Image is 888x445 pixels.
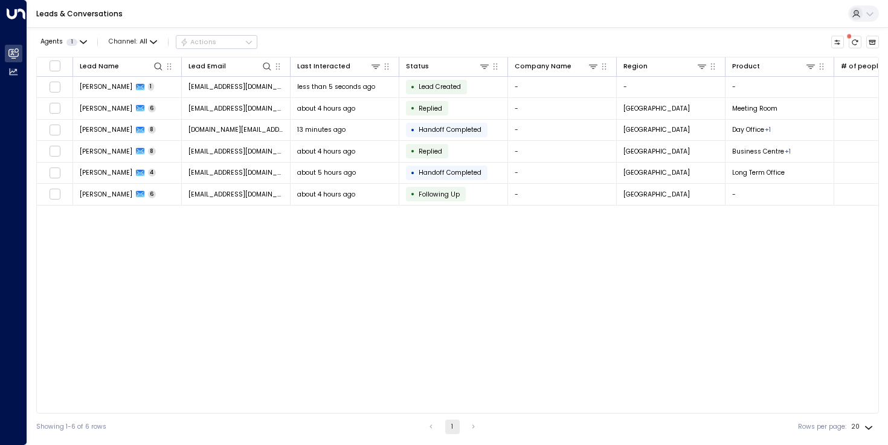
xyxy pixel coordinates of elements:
span: 100alison001@gmail.com [188,190,284,199]
span: nicsubram13@gmail.com [188,147,284,156]
span: There are new threads available. Refresh the grid to view the latest updates. [849,36,862,49]
span: All [140,38,147,45]
div: • [411,79,415,95]
div: Region [623,60,708,72]
button: Customize [831,36,845,49]
div: Lead Email [188,61,226,72]
div: Lead Email [188,60,273,72]
span: Agents [40,39,63,45]
div: Last Interacted [297,60,382,72]
div: Last Interacted [297,61,350,72]
span: Daniela Guimarães [80,125,132,134]
a: Leads & Conversations [36,8,123,19]
td: - [726,77,834,98]
div: Company Name [515,61,571,72]
div: Long Term Office [785,147,791,156]
td: - [508,77,617,98]
span: Replied [419,147,442,156]
nav: pagination navigation [423,420,481,434]
button: Archived Leads [866,36,880,49]
span: Nick [80,147,132,156]
div: Lead Name [80,61,119,72]
span: Paris [623,168,690,177]
span: Replied [419,104,442,113]
span: 1 [66,39,77,46]
div: • [411,100,415,116]
td: - [508,184,617,205]
span: 4 [148,169,156,177]
span: 6 [148,105,156,112]
td: - [508,98,617,119]
button: Channel:All [105,36,161,48]
div: Button group with a nested menu [176,35,257,50]
div: Lead Name [80,60,164,72]
span: Handoff Completed [419,125,481,134]
span: 13 minutes ago [297,125,346,134]
span: AJ L [80,104,132,113]
td: - [508,120,617,141]
div: Status [406,61,429,72]
span: Day Office [732,125,764,134]
span: 8 [148,126,156,134]
span: Alison LISON [80,190,132,199]
div: # of people [841,61,883,72]
div: Workstation [765,125,771,134]
div: • [411,165,415,181]
span: danielamirraguimaraes.prof@gmail.com [188,125,284,134]
span: Nick [80,168,132,177]
td: - [726,184,834,205]
label: Rows per page: [798,422,846,432]
td: - [508,163,617,184]
div: Region [623,61,648,72]
span: Milan [623,147,690,156]
div: Showing 1-6 of 6 rows [36,422,106,432]
span: 1 [148,83,155,91]
span: Following Up [419,190,460,199]
button: Agents1 [36,36,90,48]
span: Channel: [105,36,161,48]
span: ajmenton8@gmail.com [188,82,284,91]
div: • [411,122,415,138]
span: Toggle select row [49,167,60,178]
span: Johannesburg [623,190,690,199]
button: Actions [176,35,257,50]
span: 8 [148,148,156,155]
span: Lead Created [419,82,461,91]
div: Status [406,60,491,72]
span: about 5 hours ago [297,168,356,177]
button: page 1 [445,420,460,434]
td: - [508,141,617,162]
span: about 4 hours ago [297,147,355,156]
span: Toggle select row [49,146,60,157]
span: Long Term Office [732,168,785,177]
span: ajmenton8@gmail.com [188,104,284,113]
span: Toggle select row [49,103,60,114]
span: about 4 hours ago [297,190,355,199]
span: nicsubram13@gmail.com [188,168,284,177]
span: Toggle select row [49,189,60,200]
div: 20 [851,420,875,434]
td: - [617,77,726,98]
div: Product [732,61,760,72]
span: 6 [148,190,156,198]
span: Toggle select row [49,81,60,93]
span: London [623,104,690,113]
div: • [411,186,415,202]
div: Company Name [515,60,599,72]
span: Toggle select row [49,124,60,135]
span: AJ L [80,82,132,91]
span: Meeting Room [732,104,777,113]
div: • [411,143,415,159]
span: Handoff Completed [419,168,481,177]
span: Prague [623,125,690,134]
span: Business Centre [732,147,784,156]
span: Toggle select all [49,60,60,71]
span: less than 5 seconds ago [297,82,375,91]
div: Product [732,60,817,72]
span: about 4 hours ago [297,104,355,113]
div: Actions [180,38,217,47]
